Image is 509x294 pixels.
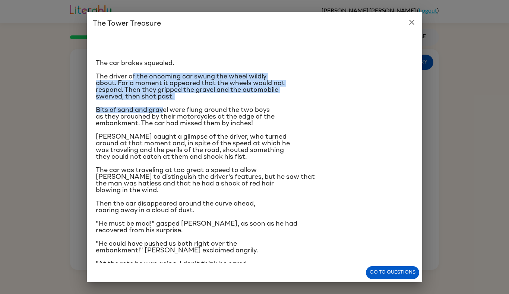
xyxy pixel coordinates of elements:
span: The car was traveling at too great a speed to allow [PERSON_NAME] to distinguish the driver's fea... [96,167,315,194]
span: "He must be mad!" gasped [PERSON_NAME], as soon as he had recovered from his surprise. [96,220,297,234]
span: The car brakes squealed. [96,60,174,67]
span: The driver of the oncoming car swung the wheel wildly about. For a moment it appeared that the wh... [96,73,285,100]
span: "He could have pushed us both right over the embankment!" [PERSON_NAME] exclaimed angrily. [96,240,258,254]
span: Then the car disappeared around the curve ahead, roaring away in a cloud of dust. [96,200,255,214]
button: close [404,15,419,30]
button: Go to questions [366,266,419,279]
h2: The Tower Treasure [87,12,422,36]
span: [PERSON_NAME] caught a glimpse of the driver, who turned around at that moment and, in spite of t... [96,133,290,160]
span: Bits of sand and gravel were flung around the two boys as they crouched by their motorcycles at t... [96,107,275,127]
span: "At the rate he was going, I don't think he cared whether he ran anyone down or not." [96,261,247,274]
